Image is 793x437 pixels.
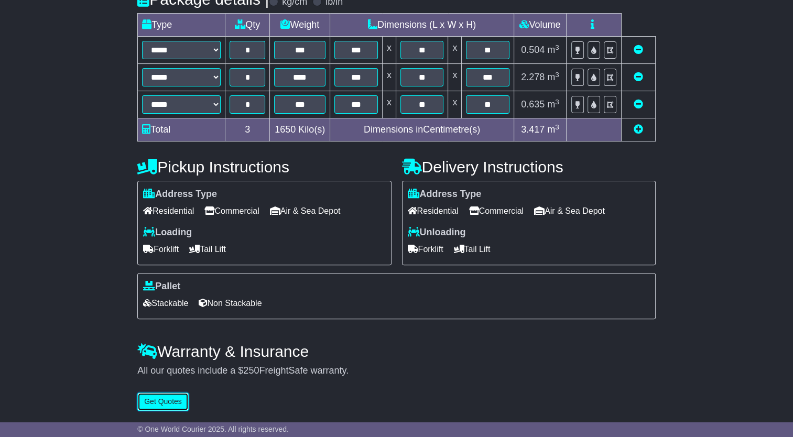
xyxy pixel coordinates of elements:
[555,71,559,79] sup: 3
[547,72,559,82] span: m
[199,295,262,311] span: Non Stackable
[555,98,559,106] sup: 3
[275,124,296,135] span: 1650
[382,37,396,64] td: x
[137,425,289,433] span: © One World Courier 2025. All rights reserved.
[143,227,192,238] label: Loading
[408,203,459,219] span: Residential
[448,37,462,64] td: x
[382,64,396,91] td: x
[270,118,330,141] td: Kilo(s)
[547,99,559,110] span: m
[634,124,643,135] a: Add new item
[225,14,270,37] td: Qty
[143,241,179,257] span: Forklift
[270,203,341,219] span: Air & Sea Depot
[270,14,330,37] td: Weight
[138,118,225,141] td: Total
[547,45,559,55] span: m
[137,158,391,176] h4: Pickup Instructions
[534,203,605,219] span: Air & Sea Depot
[143,203,194,219] span: Residential
[143,295,188,311] span: Stackable
[454,241,491,257] span: Tail Lift
[189,241,226,257] span: Tail Lift
[547,124,559,135] span: m
[634,72,643,82] a: Remove this item
[521,99,545,110] span: 0.635
[514,14,566,37] td: Volume
[330,14,514,37] td: Dimensions (L x W x H)
[448,91,462,118] td: x
[634,99,643,110] a: Remove this item
[137,365,656,377] div: All our quotes include a $ FreightSafe warranty.
[634,45,643,55] a: Remove this item
[143,281,180,292] label: Pallet
[330,118,514,141] td: Dimensions in Centimetre(s)
[521,72,545,82] span: 2.278
[243,365,259,376] span: 250
[382,91,396,118] td: x
[408,227,466,238] label: Unloading
[204,203,259,219] span: Commercial
[225,118,270,141] td: 3
[137,392,189,411] button: Get Quotes
[408,189,482,200] label: Address Type
[402,158,656,176] h4: Delivery Instructions
[521,45,545,55] span: 0.504
[448,64,462,91] td: x
[143,189,217,200] label: Address Type
[138,14,225,37] td: Type
[469,203,524,219] span: Commercial
[555,43,559,51] sup: 3
[521,124,545,135] span: 3.417
[137,343,656,360] h4: Warranty & Insurance
[408,241,443,257] span: Forklift
[555,123,559,131] sup: 3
